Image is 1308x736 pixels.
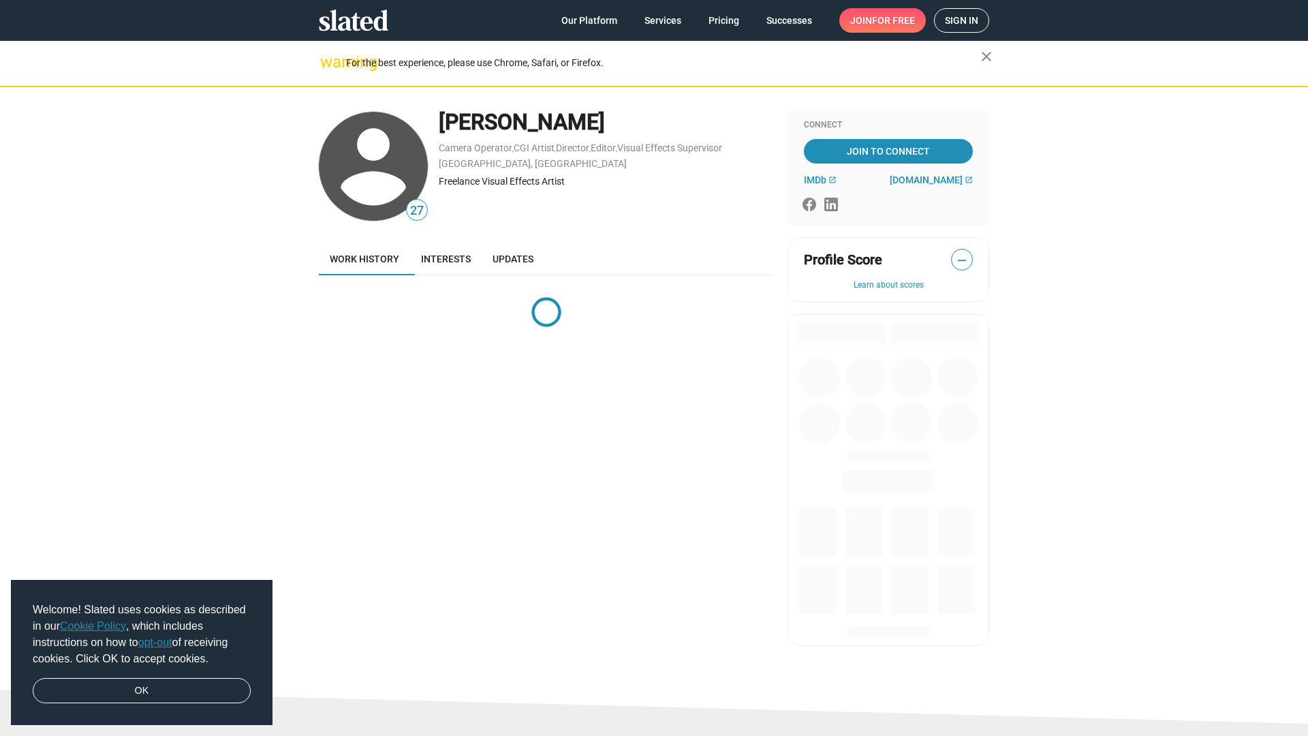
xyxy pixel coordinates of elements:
div: Connect [804,120,973,131]
a: CGI Artist [514,142,555,153]
a: Our Platform [550,8,628,33]
a: Services [634,8,692,33]
a: Director [556,142,589,153]
a: Visual Effects Supervisor [617,142,722,153]
span: Interests [421,254,471,264]
mat-icon: warning [320,54,337,70]
span: IMDb [804,174,826,185]
span: , [589,145,591,153]
span: Successes [766,8,812,33]
span: , [512,145,514,153]
a: Successes [756,8,823,33]
span: 27 [407,202,427,220]
div: cookieconsent [11,580,272,726]
a: Joinfor free [839,8,926,33]
mat-icon: close [978,48,995,65]
a: Cookie Policy [60,620,126,632]
span: Join [850,8,915,33]
span: [DOMAIN_NAME] [890,174,963,185]
a: Editor [591,142,616,153]
span: , [616,145,617,153]
div: For the best experience, please use Chrome, Safari, or Firefox. [346,54,981,72]
a: opt-out [138,637,172,648]
span: — [952,251,972,269]
span: Profile Score [804,251,882,269]
a: Join To Connect [804,139,973,164]
div: Freelance Visual Effects Artist [439,175,774,188]
a: [GEOGRAPHIC_DATA], [GEOGRAPHIC_DATA] [439,158,627,169]
a: Work history [319,243,410,275]
a: Updates [482,243,544,275]
div: [PERSON_NAME] [439,108,774,137]
span: , [555,145,556,153]
a: Sign in [934,8,989,33]
span: Our Platform [561,8,617,33]
span: Updates [493,254,533,264]
span: Join To Connect [807,139,970,164]
a: dismiss cookie message [33,678,251,704]
a: Camera Operator [439,142,512,153]
span: Sign in [945,9,978,32]
a: Interests [410,243,482,275]
a: IMDb [804,174,837,185]
span: Work history [330,254,399,264]
a: [DOMAIN_NAME] [890,174,973,185]
span: Services [644,8,681,33]
span: for free [872,8,915,33]
mat-icon: open_in_new [828,176,837,184]
button: Learn about scores [804,280,973,291]
span: Pricing [708,8,739,33]
mat-icon: open_in_new [965,176,973,184]
span: Welcome! Slated uses cookies as described in our , which includes instructions on how to of recei... [33,602,251,667]
a: Pricing [698,8,750,33]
